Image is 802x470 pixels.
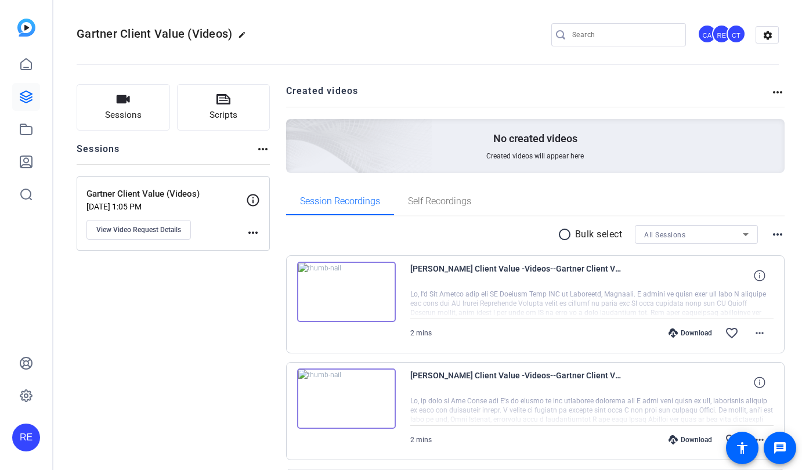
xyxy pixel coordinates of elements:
mat-icon: more_horiz [256,142,270,156]
mat-icon: more_horiz [771,85,785,99]
mat-icon: message [773,441,787,455]
span: Self Recordings [408,197,471,206]
mat-icon: favorite_border [725,433,739,447]
h2: Sessions [77,142,120,164]
ngx-avatar: Cheryl Tourigny [727,24,747,45]
span: Created videos will appear here [486,151,584,161]
span: 2 mins [410,329,432,337]
h2: Created videos [286,84,771,107]
button: Sessions [77,84,170,131]
span: Sessions [105,109,142,122]
span: Session Recordings [300,197,380,206]
mat-icon: more_horiz [753,433,767,447]
span: Scripts [209,109,237,122]
button: View Video Request Details [86,220,191,240]
mat-icon: accessibility [735,441,749,455]
p: Gartner Client Value (Videos) [86,187,246,201]
img: thumb-nail [297,368,396,429]
p: [DATE] 1:05 PM [86,202,246,211]
div: RE [12,424,40,451]
ngx-avatar: Rona Elliott [712,24,732,45]
span: Gartner Client Value (Videos) [77,27,232,41]
img: Creted videos background [156,4,433,256]
div: CA [698,24,717,44]
img: thumb-nail [297,262,396,322]
p: No created videos [493,132,577,146]
mat-icon: settings [756,27,779,44]
span: [PERSON_NAME] Client Value -Videos--Gartner Client Value -Videos--1756907178453-webcam [410,368,625,396]
span: All Sessions [644,231,685,239]
mat-icon: radio_button_unchecked [558,227,575,241]
span: 2 mins [410,436,432,444]
button: Scripts [177,84,270,131]
p: Bulk select [575,227,623,241]
ngx-avatar: Chris Annese [698,24,718,45]
mat-icon: more_horiz [771,227,785,241]
span: [PERSON_NAME] Client Value -Videos--Gartner Client Value -Videos--1758035880110-webcam [410,262,625,290]
mat-icon: favorite_border [725,326,739,340]
div: RE [712,24,731,44]
mat-icon: edit [238,31,252,45]
mat-icon: more_horiz [753,326,767,340]
mat-icon: more_horiz [246,226,260,240]
span: View Video Request Details [96,225,181,234]
div: Download [663,328,718,338]
img: blue-gradient.svg [17,19,35,37]
div: CT [727,24,746,44]
input: Search [572,28,677,42]
div: Download [663,435,718,444]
